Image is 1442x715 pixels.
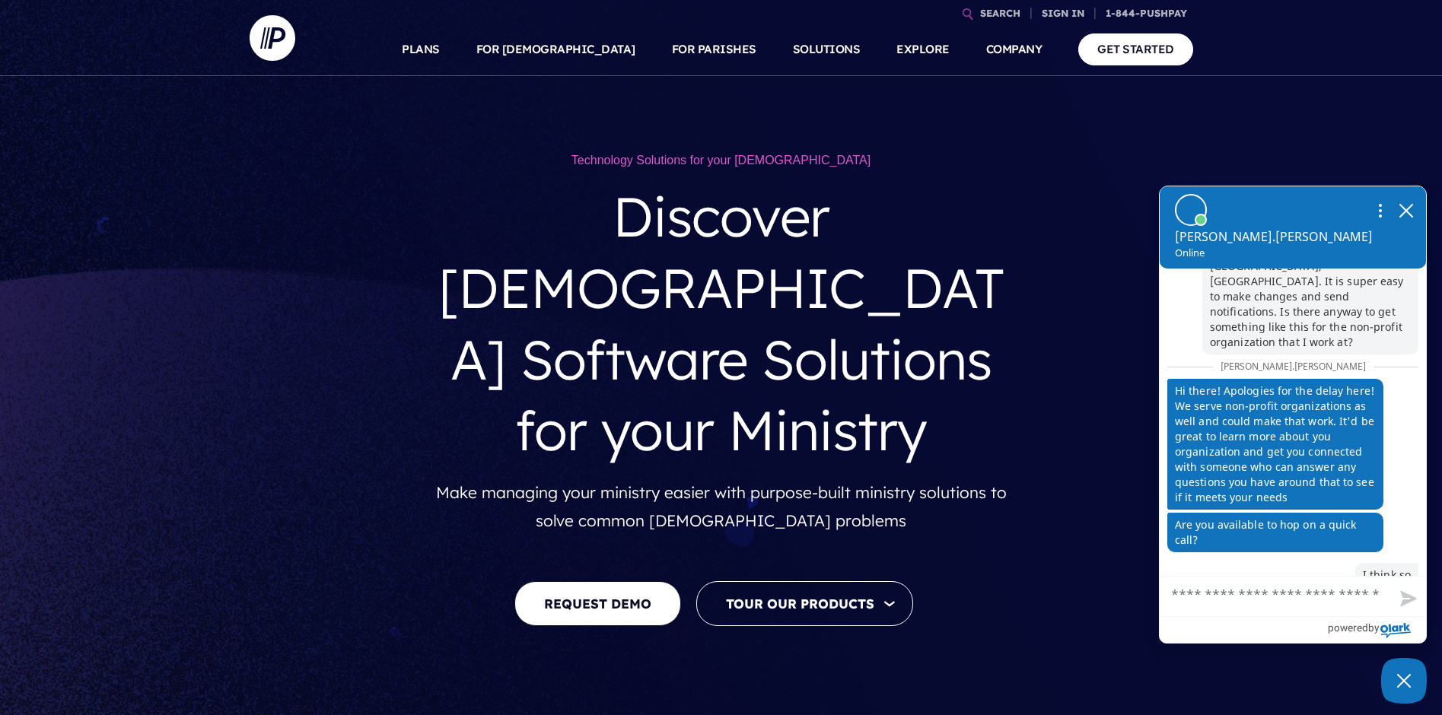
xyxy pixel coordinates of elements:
[1355,563,1418,587] p: I think so
[402,23,440,76] a: PLANS
[986,23,1043,76] a: COMPANY
[1394,199,1418,221] button: close chatbox
[793,23,861,76] a: SOLUTIONS
[1175,246,1373,260] p: Online
[1167,379,1383,510] p: Hi there! Apologies for the delay here! We serve non-profit organizations as well and could make ...
[436,478,1007,535] p: Make managing your ministry easier with purpose-built ministry solutions to solve common [DEMOGRA...
[1367,198,1394,222] button: Open chat options menu
[696,581,913,626] button: Tour Our Products
[436,152,1007,169] h1: Technology Solutions for your [DEMOGRAPHIC_DATA]
[1202,193,1418,354] p: I love the [DEMOGRAPHIC_DATA] app experience at my [DEMOGRAPHIC_DATA], [DEMOGRAPHIC_DATA], in [GE...
[514,581,681,626] a: REQUEST DEMO
[896,23,950,76] a: EXPLORE
[436,169,1007,478] h3: Discover [DEMOGRAPHIC_DATA] Software Solutions for your Ministry
[1160,269,1426,576] div: chat
[672,23,756,76] a: FOR PARISHES
[1328,617,1426,643] a: Powered by Olark
[1213,357,1374,376] span: [PERSON_NAME].[PERSON_NAME]
[1381,658,1427,704] button: Close Chatbox
[1328,618,1368,637] span: powered
[1078,33,1193,65] a: GET STARTED
[1167,513,1383,552] p: Are you available to hop on a quick call?
[1175,227,1373,246] p: [PERSON_NAME].[PERSON_NAME]
[476,23,635,76] a: FOR [DEMOGRAPHIC_DATA]
[1388,581,1426,616] button: Send message
[1159,186,1427,643] div: olark chatbox
[1368,618,1379,637] span: by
